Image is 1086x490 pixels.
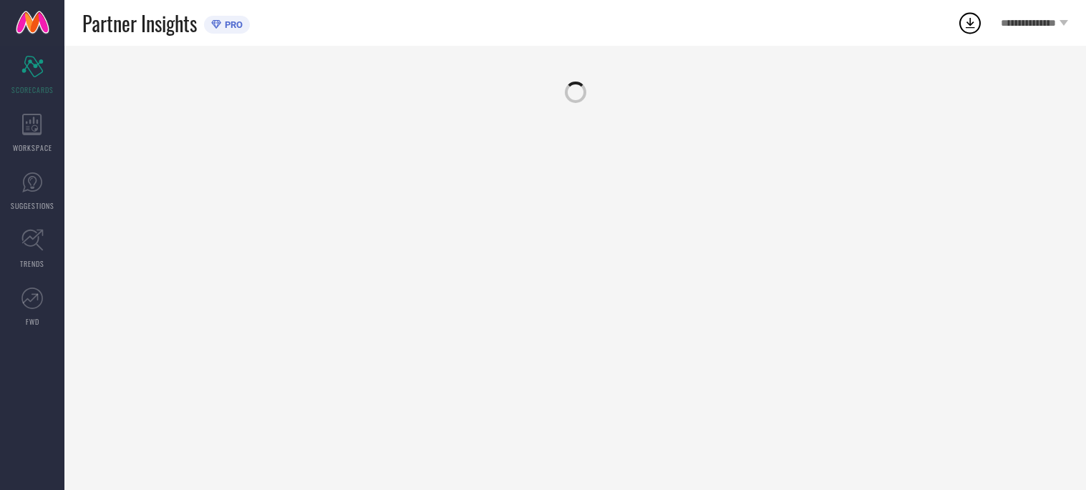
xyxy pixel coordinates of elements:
[11,200,54,211] span: SUGGESTIONS
[20,258,44,269] span: TRENDS
[13,142,52,153] span: WORKSPACE
[82,9,197,38] span: Partner Insights
[957,10,983,36] div: Open download list
[221,19,243,30] span: PRO
[11,84,54,95] span: SCORECARDS
[26,316,39,327] span: FWD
